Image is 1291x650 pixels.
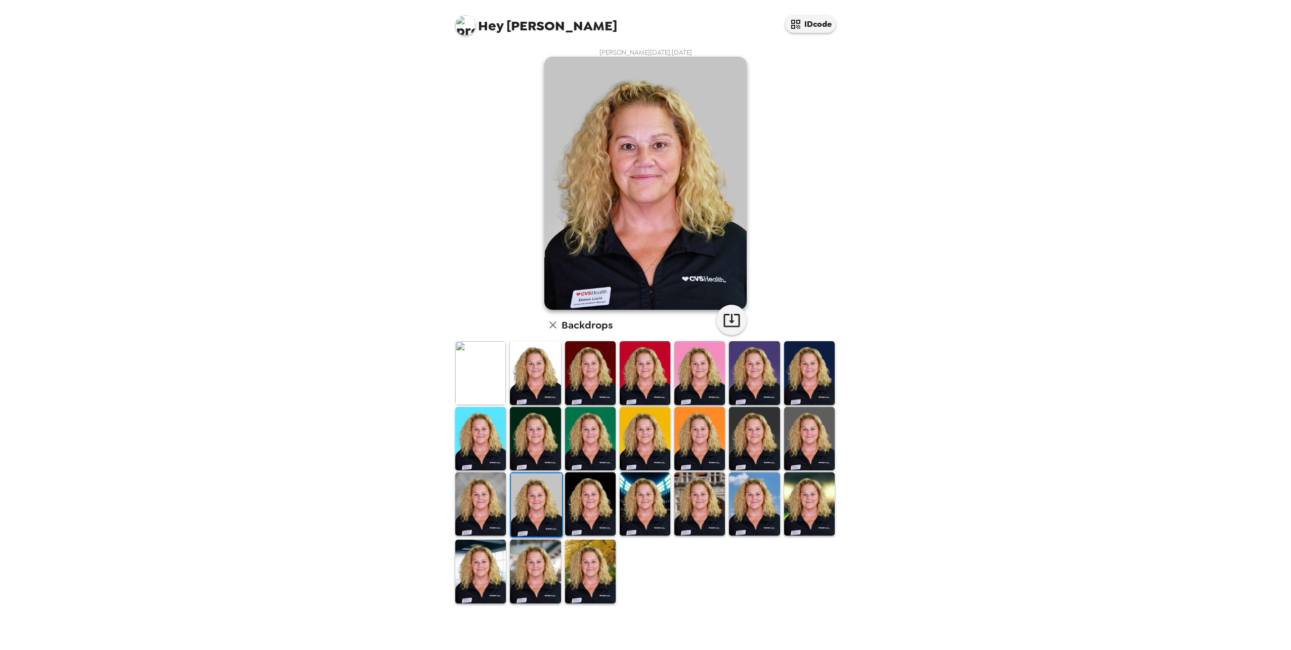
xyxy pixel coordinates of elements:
[455,10,617,33] span: [PERSON_NAME]
[599,48,692,57] span: [PERSON_NAME][DATE] , [DATE]
[478,17,503,35] span: Hey
[455,341,506,404] img: Original
[785,15,836,33] button: IDcode
[562,317,613,333] h6: Backdrops
[544,57,747,310] img: user
[455,15,476,35] img: profile pic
